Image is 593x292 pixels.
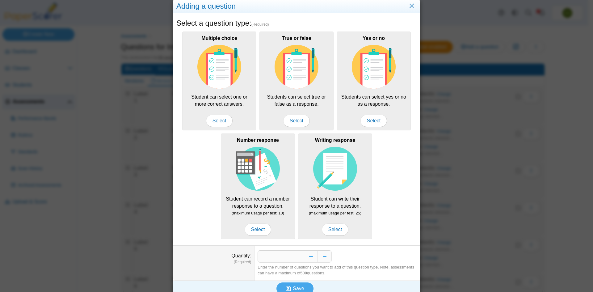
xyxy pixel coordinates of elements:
[318,250,332,263] button: Decrease
[237,138,279,143] b: Number response
[304,250,318,263] button: Increase
[245,223,271,236] span: Select
[352,45,396,89] img: item-type-multiple-choice.svg
[259,32,334,130] div: Students can select true or false as a response.
[231,253,251,258] label: Quantity
[221,133,295,239] div: Student can record a number response to a question.
[236,147,280,191] img: item-type-number-response.svg
[197,45,241,89] img: item-type-multiple-choice.svg
[360,115,387,127] span: Select
[206,115,233,127] span: Select
[315,138,355,143] b: Writing response
[282,36,311,41] b: True or false
[337,32,411,130] div: Students can select yes or no as a response.
[293,286,304,291] span: Save
[313,147,357,191] img: item-type-writing-response.svg
[298,133,372,239] div: Student can write their response to a question.
[232,211,284,215] small: (maximum usage per test: 10)
[251,22,269,27] span: (Required)
[176,260,251,265] dfn: (Required)
[275,45,318,89] img: item-type-multiple-choice.svg
[309,211,361,215] small: (maximum usage per test: 25)
[322,223,348,236] span: Select
[363,36,385,41] b: Yes or no
[407,1,417,11] a: Close
[201,36,237,41] b: Multiple choice
[182,32,256,130] div: Student can select one or more correct answers.
[283,115,310,127] span: Select
[258,264,417,276] div: Enter the number of questions you want to add of this question type. Note, assessments can have a...
[300,271,307,275] b: 500
[176,18,417,28] h5: Select a question type:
